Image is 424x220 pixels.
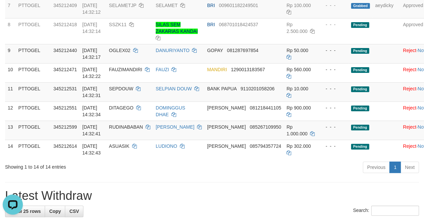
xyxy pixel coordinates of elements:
span: Copy 085794357724 to clipboard [250,143,281,149]
span: [PERSON_NAME] [207,124,246,130]
div: - - - [320,2,346,9]
div: - - - [320,21,346,28]
span: Rp 10.000 [286,86,308,91]
span: Rp 900.000 [286,105,311,111]
span: MANDIRI [207,67,227,72]
td: PTTOGEL [16,82,51,101]
div: - - - [320,85,346,92]
div: - - - [320,143,346,149]
span: SELAMETJP [109,3,136,8]
td: 9 [5,44,16,63]
span: Grabbed [351,3,370,9]
span: CSV [69,209,79,214]
span: DITAGEGO [109,105,133,111]
td: 13 [5,121,16,140]
span: Pending [351,105,369,111]
a: Reject [403,48,416,53]
a: Reject [403,105,416,111]
a: Reject [403,86,416,91]
span: 345212418 [53,22,77,27]
span: RUDINABABAN [109,124,143,130]
span: Copy 081218441105 to clipboard [250,105,281,111]
a: CSV [65,206,83,217]
span: [DATE] 14:32:34 [82,105,101,117]
span: Copy 081287697854 to clipboard [227,48,258,53]
span: Pending [351,22,369,28]
span: Rp 1.000.000 [286,124,307,136]
a: DANURIYANTO [156,48,190,53]
span: FAUZIMANDIRI [109,67,142,72]
td: PTTOGEL [16,44,51,63]
span: 345212471 [53,67,77,72]
span: 345212614 [53,143,77,149]
a: [PERSON_NAME] [156,124,194,130]
a: FAUZI [156,67,169,72]
label: Search: [353,206,419,216]
div: - - - [320,124,346,130]
button: Open LiveChat chat widget [3,3,23,23]
span: Pending [351,125,369,130]
input: Search: [371,206,419,216]
td: PTTOGEL [16,101,51,121]
span: Rp 100.000 [286,3,311,8]
td: 11 [5,82,16,101]
span: 345212440 [53,48,77,53]
a: Next [400,162,419,173]
span: Rp 2.500.000 [286,22,307,34]
span: Rp 302.000 [286,143,311,149]
a: Previous [363,162,390,173]
span: 345212599 [53,124,77,130]
span: [DATE] 14:32:43 [82,143,101,156]
span: [PERSON_NAME] [207,105,246,111]
span: OGLEX02 [109,48,130,53]
span: [PERSON_NAME] [207,143,246,149]
a: DOMINGGUS DHAE [156,105,185,117]
div: - - - [320,104,346,111]
span: SEPDOUW [109,86,133,91]
td: PTTOGEL [16,121,51,140]
a: SILAS SEM ZAKARIAS KANDAI [156,22,198,34]
h1: Latest Withdraw [5,189,419,203]
a: SELAMET [156,3,178,8]
span: [DATE] 14:32:14 [82,22,101,34]
span: Copy 1290013183567 to clipboard [231,67,265,72]
span: 345212531 [53,86,77,91]
a: Reject [403,124,416,130]
a: LUDIONO [156,143,177,149]
span: BANK PAPUA [207,86,237,91]
span: Copy 085267109950 to clipboard [250,124,281,130]
span: BRI [207,3,215,8]
div: Showing 1 to 14 of 14 entries [5,161,171,170]
td: PTTOGEL [16,140,51,159]
span: Pending [351,48,369,54]
span: [DATE] 14:32:31 [82,86,101,98]
span: [DATE] 14:32:22 [82,67,101,79]
span: ASUASIK [109,143,129,149]
a: Reject [403,67,416,72]
span: Copy 009601182249501 to clipboard [219,3,258,8]
td: 14 [5,140,16,159]
span: BRI [207,22,215,27]
span: Pending [351,144,369,149]
span: SSZK11 [109,22,126,27]
span: Pending [351,86,369,92]
td: PTTOGEL [16,18,51,44]
div: - - - [320,47,346,54]
span: [DATE] 14:32:12 [82,3,101,15]
a: 1 [389,162,401,173]
span: Copy 9110201058206 to clipboard [240,86,274,91]
span: Rp 50.000 [286,48,308,53]
td: PTTOGEL [16,63,51,82]
div: - - - [320,66,346,73]
span: 345212409 [53,3,77,8]
span: Copy [49,209,61,214]
a: Reject [403,143,416,149]
td: 12 [5,101,16,121]
a: SELPIAN DOUW [156,86,192,91]
span: Pending [351,67,369,73]
span: GOPAY [207,48,223,53]
td: 8 [5,18,16,44]
td: 10 [5,63,16,82]
span: Rp 560.000 [286,67,311,72]
span: [DATE] 14:32:17 [82,48,101,60]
